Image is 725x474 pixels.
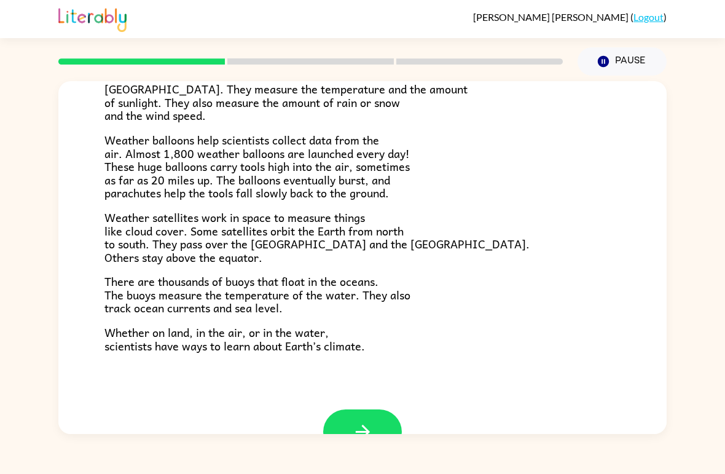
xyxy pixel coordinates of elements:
span: Weather satellites work in space to measure things like cloud cover. Some satellites orbit the Ea... [104,208,530,266]
span: Whether on land, in the air, or in the water, scientists have ways to learn about Earth’s climate. [104,323,365,355]
span: Weather balloons help scientists collect data from the air. Almost 1,800 weather balloons are lau... [104,131,410,202]
span: [PERSON_NAME] [PERSON_NAME] [473,11,630,23]
div: ( ) [473,11,667,23]
span: A climate station has a set of tools for collecting weather data. There are 114 climate stations ... [104,53,468,124]
button: Pause [578,47,667,76]
span: There are thousands of buoys that float in the oceans. The buoys measure the temperature of the w... [104,272,410,317]
a: Logout [633,11,664,23]
img: Literably [58,5,127,32]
